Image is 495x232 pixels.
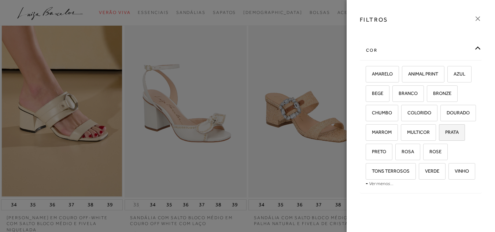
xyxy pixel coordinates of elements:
[449,168,469,174] span: VINHO
[365,71,372,79] input: AMARELO
[365,110,372,118] input: CHUMBO
[400,110,407,118] input: COLORIDO
[366,91,383,96] span: BEGE
[424,149,442,154] span: ROSE
[360,15,388,24] h3: FILTROS
[403,71,438,77] span: ANIMAL PRINT
[418,169,425,176] input: VERDE
[391,91,399,98] input: BRANCO
[394,149,402,156] input: ROSA
[428,91,451,96] span: BRONZE
[438,130,445,137] input: PRATA
[365,130,372,137] input: MARROM
[360,41,481,60] div: cor
[360,195,481,215] div: Tamanho
[401,71,408,79] input: ANIMAL PRINT
[366,71,393,77] span: AMARELO
[365,91,372,98] input: BEGE
[402,129,430,135] span: MULTICOR
[440,129,459,135] span: PRATA
[447,169,455,176] input: VINHO
[439,110,447,118] input: DOURADO
[396,149,414,154] span: ROSA
[366,110,392,115] span: CHUMBO
[422,149,429,156] input: ROSE
[400,130,407,137] input: MULTICOR
[393,91,418,96] span: BRANCO
[441,110,470,115] span: DOURADO
[365,169,372,176] input: TONS TERROSOS
[446,71,454,79] input: AZUL
[366,180,368,186] span: -
[369,181,394,186] a: Ver menos...
[426,91,433,98] input: BRONZE
[402,110,431,115] span: COLORIDO
[366,149,386,154] span: PRETO
[366,129,392,135] span: MARROM
[420,168,439,174] span: VERDE
[448,71,465,77] span: AZUL
[366,168,410,174] span: TONS TERROSOS
[365,149,372,156] input: PRETO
